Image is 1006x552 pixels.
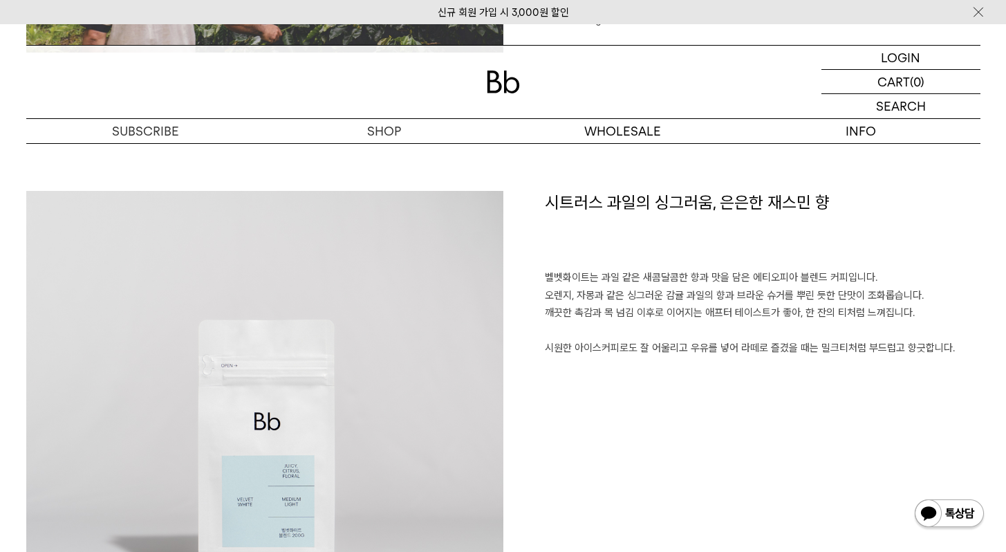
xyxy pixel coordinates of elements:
[265,119,503,143] a: SHOP
[821,46,980,70] a: LOGIN
[487,71,520,93] img: 로고
[877,70,910,93] p: CART
[503,119,742,143] p: WHOLESALE
[876,94,926,118] p: SEARCH
[881,46,920,69] p: LOGIN
[913,498,985,531] img: 카카오톡 채널 1:1 채팅 버튼
[545,269,980,358] p: 벨벳화이트는 과일 같은 새콤달콤한 향과 맛을 담은 에티오피아 블렌드 커피입니다. 오렌지, 자몽과 같은 싱그러운 감귤 과일의 향과 브라운 슈거를 뿌린 듯한 단맛이 조화롭습니다....
[545,191,980,270] h1: 시트러스 과일의 싱그러움, 은은한 재스민 향
[26,119,265,143] a: SUBSCRIBE
[910,70,924,93] p: (0)
[821,70,980,94] a: CART (0)
[438,6,569,19] a: 신규 회원 가입 시 3,000원 할인
[742,119,980,143] p: INFO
